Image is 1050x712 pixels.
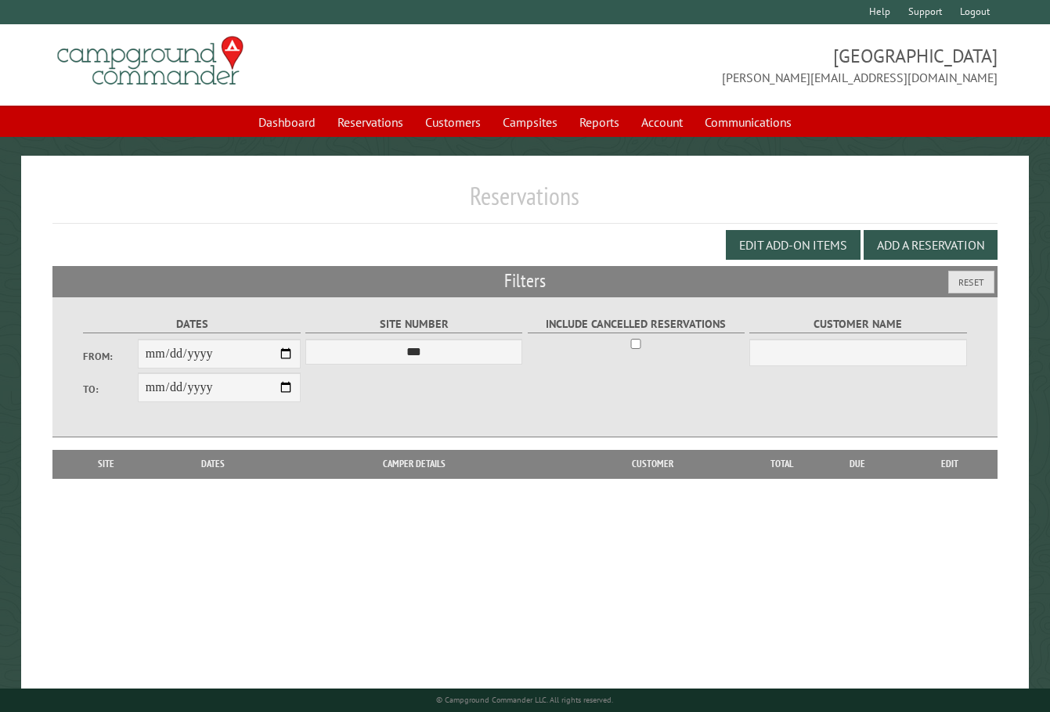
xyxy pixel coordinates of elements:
th: Total [751,450,814,478]
th: Edit [902,450,998,478]
label: Include Cancelled Reservations [528,315,745,333]
span: [GEOGRAPHIC_DATA] [PERSON_NAME][EMAIL_ADDRESS][DOMAIN_NAME] [525,43,998,87]
th: Dates [153,450,274,478]
button: Add a Reservation [864,230,998,260]
th: Due [814,450,903,478]
h2: Filters [52,266,998,296]
button: Reset [948,271,994,293]
button: Edit Add-on Items [726,230,861,260]
a: Communications [695,107,801,137]
th: Camper Details [273,450,555,478]
label: Dates [83,315,300,333]
a: Dashboard [249,107,325,137]
a: Account [632,107,692,137]
a: Campsites [493,107,567,137]
th: Site [60,450,153,478]
label: Customer Name [749,315,966,333]
label: From: [83,349,137,364]
a: Reports [570,107,629,137]
h1: Reservations [52,181,998,224]
a: Reservations [328,107,413,137]
label: Site Number [305,315,522,333]
th: Customer [555,450,750,478]
a: Customers [416,107,490,137]
img: Campground Commander [52,31,248,92]
label: To: [83,382,137,397]
small: © Campground Commander LLC. All rights reserved. [436,695,613,705]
